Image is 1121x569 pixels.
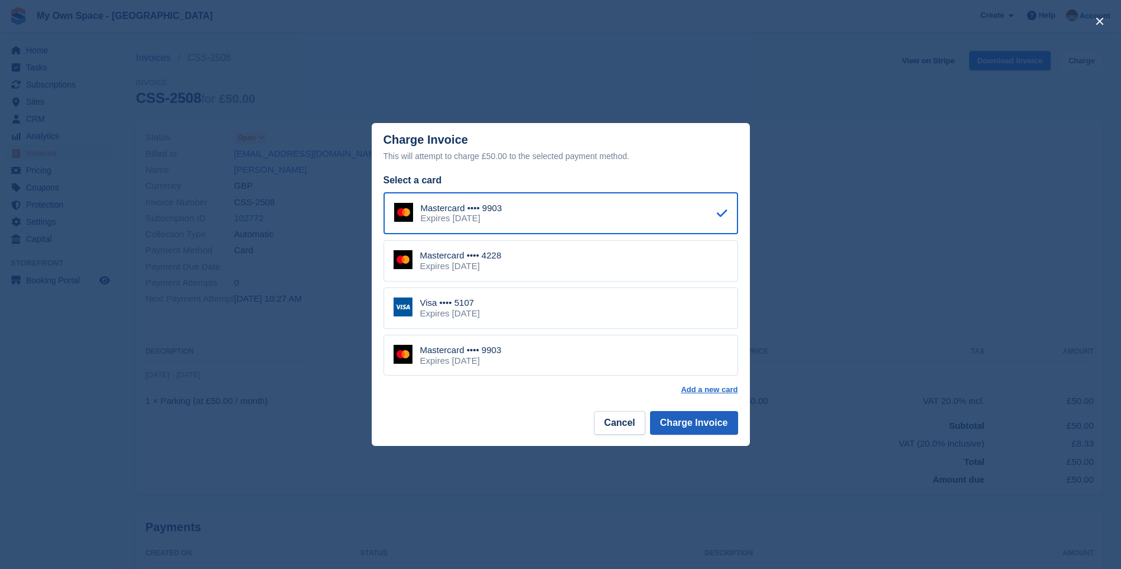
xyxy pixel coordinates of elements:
div: Select a card [384,173,738,187]
div: This will attempt to charge £50.00 to the selected payment method. [384,149,738,163]
div: Charge Invoice [384,133,738,163]
div: Expires [DATE] [420,308,480,319]
img: Mastercard Logo [394,203,413,222]
img: Mastercard Logo [394,250,412,269]
img: Visa Logo [394,298,412,316]
div: Expires [DATE] [420,355,502,366]
div: Mastercard •••• 4228 [420,250,502,261]
button: Charge Invoice [650,411,738,435]
div: Visa •••• 5107 [420,298,480,308]
button: Cancel [594,411,645,435]
a: Add a new card [681,385,737,395]
div: Expires [DATE] [420,261,502,271]
div: Mastercard •••• 9903 [421,203,502,214]
div: Expires [DATE] [421,213,502,224]
div: Mastercard •••• 9903 [420,345,502,355]
img: Mastercard Logo [394,345,412,364]
button: close [1090,12,1109,31]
